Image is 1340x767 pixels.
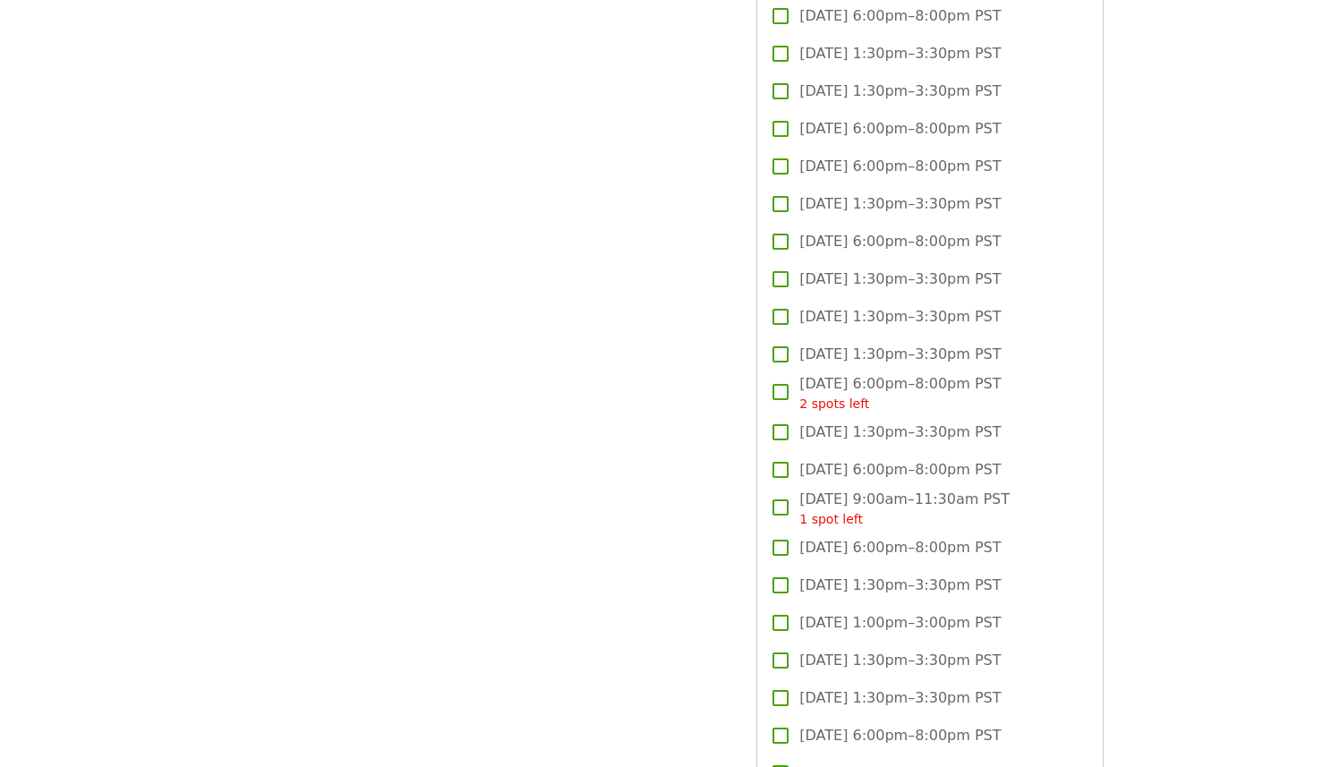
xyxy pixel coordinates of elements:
span: [DATE] 1:30pm–3:30pm PST [799,306,1001,328]
span: [DATE] 1:30pm–3:30pm PST [799,81,1001,102]
span: [DATE] 1:30pm–3:30pm PST [799,575,1001,596]
span: [DATE] 1:30pm–3:30pm PST [799,43,1001,64]
span: [DATE] 6:00pm–8:00pm PST [799,537,1001,558]
span: [DATE] 6:00pm–8:00pm PST [799,725,1001,746]
span: [DATE] 6:00pm–8:00pm PST [799,459,1001,481]
span: [DATE] 1:30pm–3:30pm PST [799,193,1001,215]
span: [DATE] 1:30pm–3:30pm PST [799,422,1001,443]
span: [DATE] 6:00pm–8:00pm PST [799,156,1001,177]
span: [DATE] 1:30pm–3:30pm PST [799,268,1001,290]
span: [DATE] 6:00pm–8:00pm PST [799,373,1001,413]
span: [DATE] 1:30pm–3:30pm PST [799,687,1001,709]
span: [DATE] 6:00pm–8:00pm PST [799,231,1001,252]
span: 2 spots left [799,396,869,411]
span: [DATE] 1:30pm–3:30pm PST [799,650,1001,671]
span: [DATE] 9:00am–11:30am PST [799,489,1010,529]
span: [DATE] 6:00pm–8:00pm PST [799,5,1001,27]
span: [DATE] 1:30pm–3:30pm PST [799,344,1001,365]
span: 1 spot left [799,512,863,526]
span: [DATE] 1:00pm–3:00pm PST [799,612,1001,634]
span: [DATE] 6:00pm–8:00pm PST [799,118,1001,140]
